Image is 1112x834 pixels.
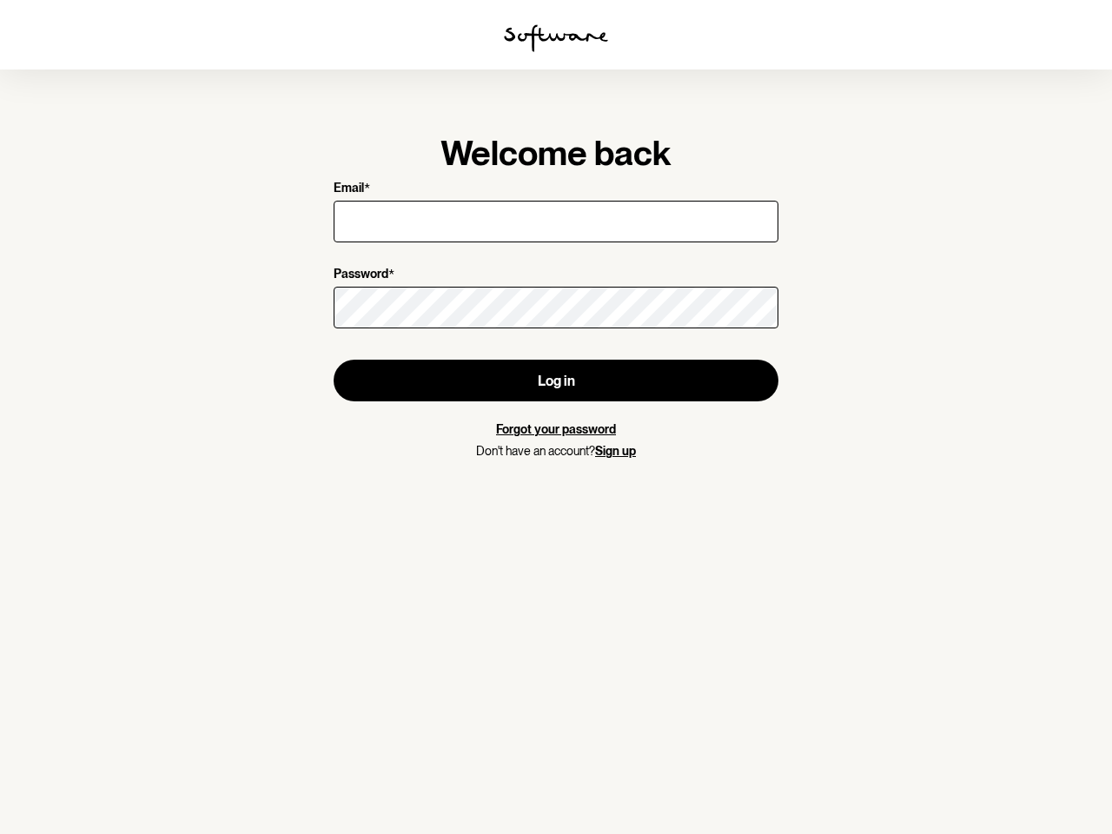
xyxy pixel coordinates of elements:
p: Don't have an account? [334,444,778,459]
p: Email [334,181,364,197]
a: Forgot your password [496,422,616,436]
button: Log in [334,360,778,401]
h1: Welcome back [334,132,778,174]
img: software logo [504,24,608,52]
p: Password [334,267,388,283]
a: Sign up [595,444,636,458]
